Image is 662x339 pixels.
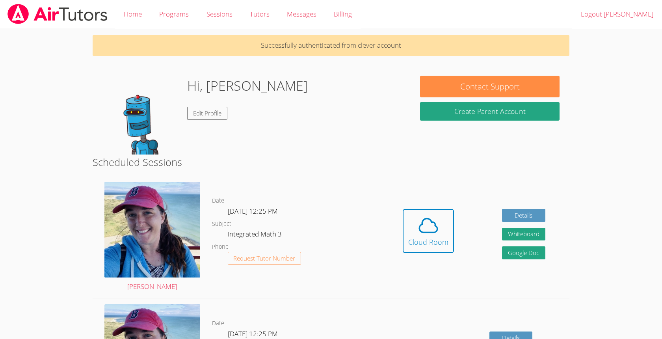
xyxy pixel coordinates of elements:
h2: Scheduled Sessions [93,155,569,169]
button: Cloud Room [403,209,454,253]
span: Request Tutor Number [233,255,295,261]
a: Details [502,209,545,222]
button: Contact Support [420,76,560,97]
button: Whiteboard [502,228,545,241]
img: default.png [102,76,181,155]
dt: Subject [212,219,231,229]
dd: Integrated Math 3 [228,229,283,242]
span: [DATE] 12:25 PM [228,207,278,216]
p: Successfully authenticated from clever account [93,35,569,56]
a: [PERSON_NAME] [104,182,200,292]
img: airtutors_banner-c4298cdbf04f3fff15de1276eac7730deb9818008684d7c2e4769d2f7ddbe033.png [7,4,108,24]
span: Messages [287,9,316,19]
img: avatar.png [104,182,200,277]
button: Create Parent Account [420,102,560,121]
dt: Date [212,196,224,206]
button: Request Tutor Number [228,252,301,265]
a: Google Doc [502,246,545,259]
a: Edit Profile [187,107,227,120]
span: [DATE] 12:25 PM [228,329,278,338]
dt: Phone [212,242,229,252]
h1: Hi, [PERSON_NAME] [187,76,308,96]
div: Cloud Room [408,237,448,248]
dt: Date [212,319,224,328]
